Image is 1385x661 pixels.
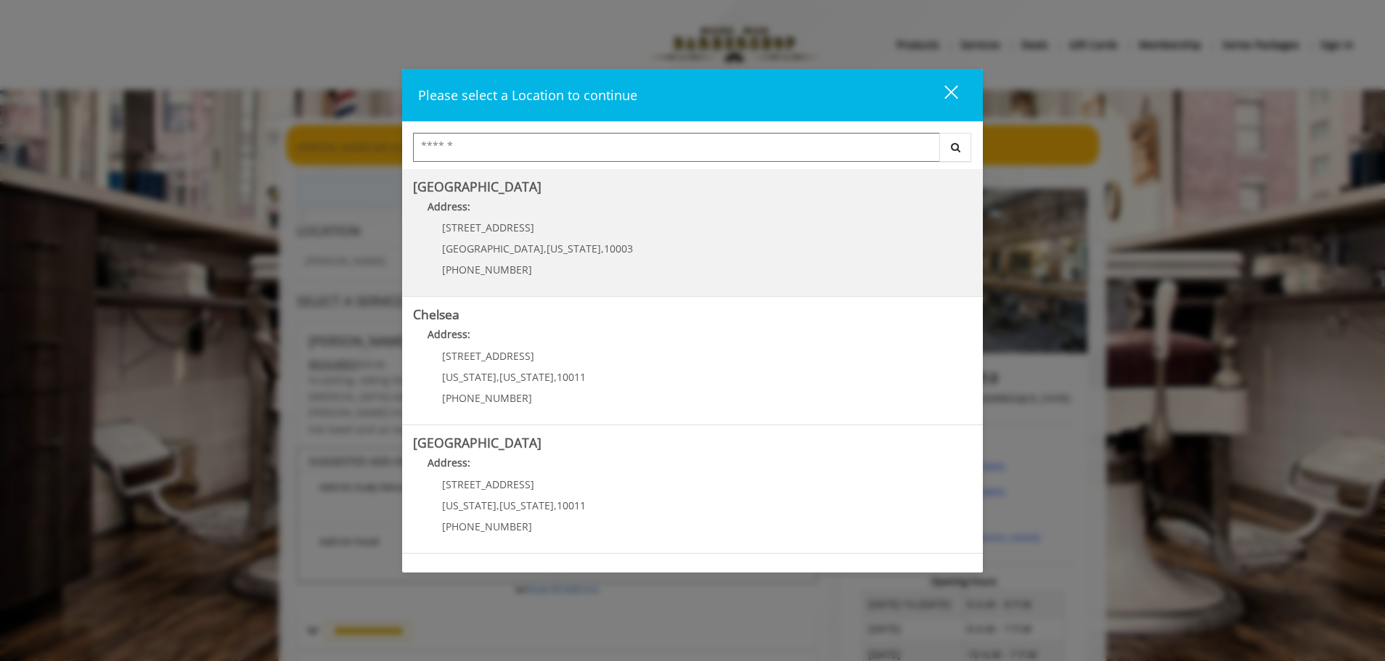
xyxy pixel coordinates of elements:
b: Address: [428,200,470,213]
span: [US_STATE] [499,370,554,384]
span: [US_STATE] [442,498,497,512]
span: , [554,370,557,384]
span: 10011 [557,370,586,384]
span: [US_STATE] [499,498,554,512]
span: [GEOGRAPHIC_DATA] [442,242,544,255]
span: , [497,498,499,512]
b: Flatiron [413,562,458,580]
span: [PHONE_NUMBER] [442,391,532,405]
b: [GEOGRAPHIC_DATA] [413,178,542,195]
span: [PHONE_NUMBER] [442,520,532,533]
b: Address: [428,327,470,341]
span: , [544,242,547,255]
div: Center Select [413,133,972,169]
span: , [554,498,557,512]
b: Chelsea [413,305,459,323]
b: Address: [428,456,470,469]
span: , [497,370,499,384]
span: [STREET_ADDRESS] [442,477,534,491]
span: [US_STATE] [442,370,497,384]
b: [GEOGRAPHIC_DATA] [413,434,542,451]
span: , [601,242,604,255]
input: Search Center [413,133,940,162]
div: close dialog [928,84,957,106]
span: Please select a Location to continue [418,86,637,104]
span: [US_STATE] [547,242,601,255]
span: [STREET_ADDRESS] [442,349,534,363]
span: 10011 [557,498,586,512]
span: [PHONE_NUMBER] [442,263,532,276]
i: Search button [947,142,964,152]
button: close dialog [918,80,967,110]
span: [STREET_ADDRESS] [442,221,534,234]
span: 10003 [604,242,633,255]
